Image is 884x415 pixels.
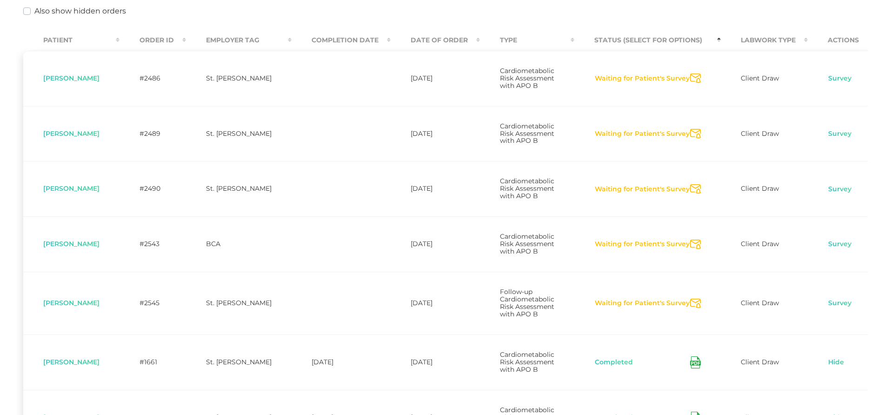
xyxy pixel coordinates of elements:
th: Employer Tag : activate to sort column ascending [186,30,292,51]
th: Labwork Type : activate to sort column ascending [721,30,808,51]
span: [PERSON_NAME] [43,129,100,138]
td: #2490 [120,161,186,216]
td: [DATE] [391,161,480,216]
td: [DATE] [391,51,480,106]
span: [PERSON_NAME] [43,240,100,248]
a: Survey [828,299,852,308]
a: Survey [828,185,852,194]
button: Waiting for Patient's Survey [594,299,690,308]
th: Date Of Order : activate to sort column ascending [391,30,480,51]
span: Client Draw [741,184,779,193]
span: Client Draw [741,240,779,248]
td: [DATE] [391,335,480,390]
span: Cardiometabolic Risk Assessment with APO B [500,67,554,90]
th: Order ID : activate to sort column ascending [120,30,186,51]
span: Follow-up Cardiometabolic Risk Assessment with APO B [500,288,554,318]
button: Waiting for Patient's Survey [594,129,690,139]
button: Completed [594,358,633,367]
span: Client Draw [741,299,779,307]
td: BCA [186,216,292,272]
label: Also show hidden orders [34,6,126,17]
td: St. [PERSON_NAME] [186,51,292,106]
button: Waiting for Patient's Survey [594,240,690,249]
span: Client Draw [741,358,779,366]
td: #1661 [120,335,186,390]
th: Status (Select for Options) : activate to sort column descending [574,30,721,51]
td: #2489 [120,106,186,161]
a: Survey [828,129,852,139]
th: Patient : activate to sort column ascending [23,30,120,51]
span: Cardiometabolic Risk Assessment with APO B [500,232,554,255]
td: St. [PERSON_NAME] [186,161,292,216]
span: [PERSON_NAME] [43,184,100,193]
svg: Send Notification [690,299,701,308]
span: Cardiometabolic Risk Assessment with APO B [500,350,554,374]
th: Actions [808,30,879,51]
td: #2545 [120,272,186,335]
span: Cardiometabolic Risk Assessment with APO B [500,122,554,145]
button: Waiting for Patient's Survey [594,185,690,194]
td: St. [PERSON_NAME] [186,335,292,390]
td: #2486 [120,51,186,106]
a: Hide [828,358,844,367]
td: [DATE] [391,272,480,335]
span: Client Draw [741,129,779,138]
button: Waiting for Patient's Survey [594,74,690,83]
th: Completion Date : activate to sort column ascending [292,30,391,51]
td: [DATE] [391,106,480,161]
span: Client Draw [741,74,779,82]
a: Survey [828,74,852,83]
svg: Send Notification [690,240,701,249]
td: St. [PERSON_NAME] [186,106,292,161]
span: [PERSON_NAME] [43,299,100,307]
th: Type : activate to sort column ascending [480,30,574,51]
span: [PERSON_NAME] [43,358,100,366]
td: St. [PERSON_NAME] [186,272,292,335]
svg: Send Notification [690,184,701,194]
svg: Send Notification [690,74,701,83]
td: #2543 [120,216,186,272]
span: Cardiometabolic Risk Assessment with APO B [500,177,554,200]
svg: Send Notification [690,129,701,139]
td: [DATE] [292,335,391,390]
td: [DATE] [391,216,480,272]
a: Survey [828,240,852,249]
span: [PERSON_NAME] [43,74,100,82]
